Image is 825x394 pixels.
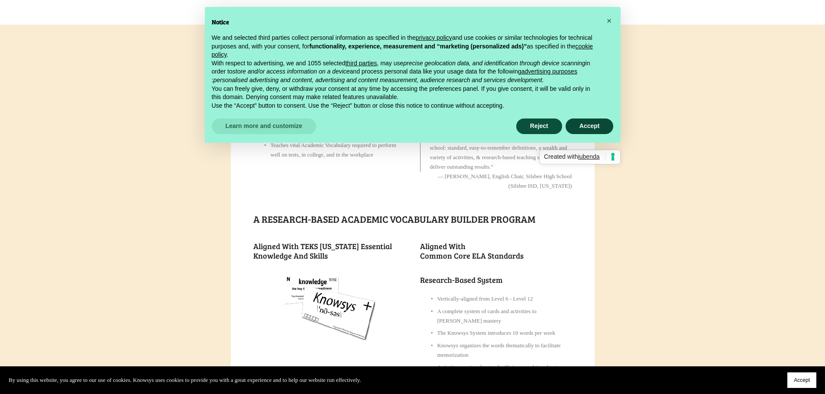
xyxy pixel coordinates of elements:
span: Created with [544,153,605,161]
p: A complete system of cards and activities to [PERSON_NAME] mastery [437,307,572,326]
p: Teaches vital Academic Vocabulary required to perform well on tests, in college, and in the workp... [271,141,405,160]
p: Activities are timed to teach efficiency and timed test-taking skills [437,362,572,381]
a: privacy policy [416,34,452,41]
button: Accept [787,372,816,388]
button: Close this notice [602,14,616,28]
h2: Aligned with Common Core ELA Standards [420,241,572,260]
h2: Aligned with TEKS [US_STATE] Essential Knowledge and Skills [253,241,405,260]
p: We and selected third parties collect personal information as specified in the and use cookies or... [212,34,600,59]
button: Reject [516,119,562,134]
span: × [607,16,612,26]
p: Knowsys organizes the words thematically to facilitate memorization [437,341,572,360]
strong: functionality, experience, measurement and “marketing (personalized ads)” [309,43,527,50]
p: Use the “Accept” button to consent. Use the “Reject” button or close this notice to continue with... [212,102,600,110]
button: Learn more and customize [212,119,316,134]
em: precise geolocation data, and identification through device scanning [403,60,585,67]
em: store and/or access information on a device [233,68,350,75]
p: Vertically-aligned from Level 6 - Level 12 [437,294,572,304]
a: cookie policy [212,43,593,58]
button: advertising purposes [521,67,577,76]
h1: A Research-Based Academic Vocabulary Builder Program [253,211,572,227]
p: You can freely give, deny, or withdraw your consent at any time by accessing the preferences pane... [212,85,600,102]
button: third parties [345,59,377,68]
p: With respect to advertising, we and 1055 selected , may use in order to and process personal data... [212,59,600,85]
h2: Notice [212,17,600,27]
img: ​Go to Flashcards Page. [283,275,375,340]
figcaption: — [PERSON_NAME], English Chair, Silsbee High School (Silsbee ISD, [US_STATE]) [420,172,572,191]
p: By using this website, you agree to our use of cookies. Knowsys uses cookies to provide you with ... [9,375,361,385]
span: iubenda [578,153,600,160]
button: Accept [566,119,614,134]
em: personalised advertising and content, advertising and content measurement, audience research and ... [213,77,544,83]
p: The Knowsys System introduces 10 words per week [437,328,572,338]
span: Accept [794,377,810,383]
a: Created withiubenda [539,150,620,164]
span: ” [491,163,493,170]
h2: Research-Based System [420,275,572,285]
